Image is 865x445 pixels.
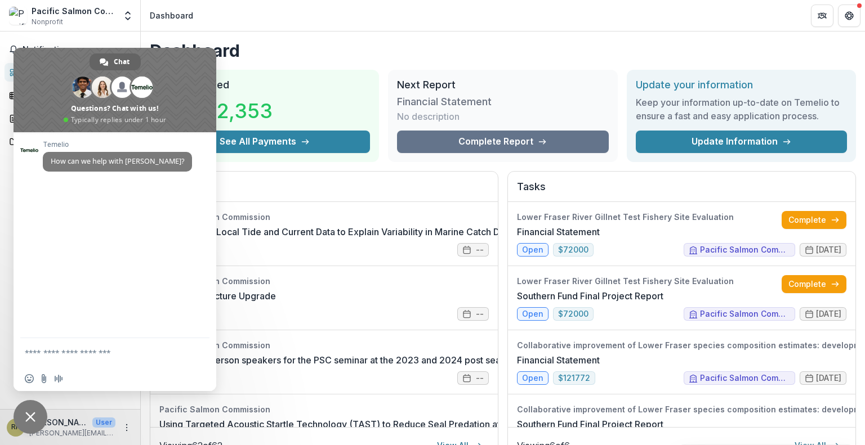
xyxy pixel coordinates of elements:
[120,5,136,27] button: Open entity switcher
[517,225,600,239] a: Financial Statement
[5,109,136,128] a: Proposals
[636,79,847,91] h2: Update your information
[32,5,115,17] div: Pacific Salmon Commission
[159,131,370,153] button: See All Payments
[150,41,856,61] h1: Dashboard
[92,417,115,428] p: User
[5,132,136,151] a: Documents
[11,424,21,431] div: Rachael Hornsby
[397,110,460,123] p: No description
[636,131,847,153] a: Update Information
[29,428,115,438] p: [PERSON_NAME][EMAIL_ADDRESS][DOMAIN_NAME]
[145,7,198,24] nav: breadcrumb
[51,156,184,166] span: How can we help with [PERSON_NAME]?
[517,353,600,367] a: Financial Statement
[397,79,608,91] h2: Next Report
[120,421,133,434] button: More
[159,353,558,367] a: Enabling in-person speakers for the PSC seminar at the 2023 and 2024 post season meetings
[636,96,847,123] h3: Keep your information up-to-date on Temelio to ensure a fast and easy application process.
[811,5,833,27] button: Partners
[14,400,47,434] a: Close chat
[43,141,192,149] span: Temelio
[54,374,63,383] span: Audio message
[159,181,489,202] h2: Proposals
[782,275,846,293] a: Complete
[114,53,130,70] span: Chat
[5,41,136,59] button: Notifications
[517,417,663,431] a: Southern Fund Final Project Report
[32,17,63,27] span: Nonprofit
[25,338,182,366] textarea: Compose your message...
[782,211,846,229] a: Complete
[90,53,141,70] a: Chat
[5,86,136,105] a: Tasks
[838,5,860,27] button: Get Help
[159,289,276,303] a: PSC Infrastructure Upgrade
[517,289,663,303] a: Southern Fund Final Project Report
[159,417,636,431] a: Using Targeted Acoustic Startle Technology (TAST) to Reduce Seal Predation at Two Fraser River Te...
[25,374,34,383] span: Insert an emoji
[150,10,193,21] div: Dashboard
[397,131,608,153] a: Complete Report
[23,45,131,55] span: Notifications
[517,181,846,202] h2: Tasks
[39,374,48,383] span: Send a file
[9,7,27,25] img: Pacific Salmon Commission
[29,416,88,428] p: [PERSON_NAME]
[397,96,492,108] h3: Financial Statement
[5,63,136,82] a: Dashboard
[159,79,370,91] h2: Total Awarded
